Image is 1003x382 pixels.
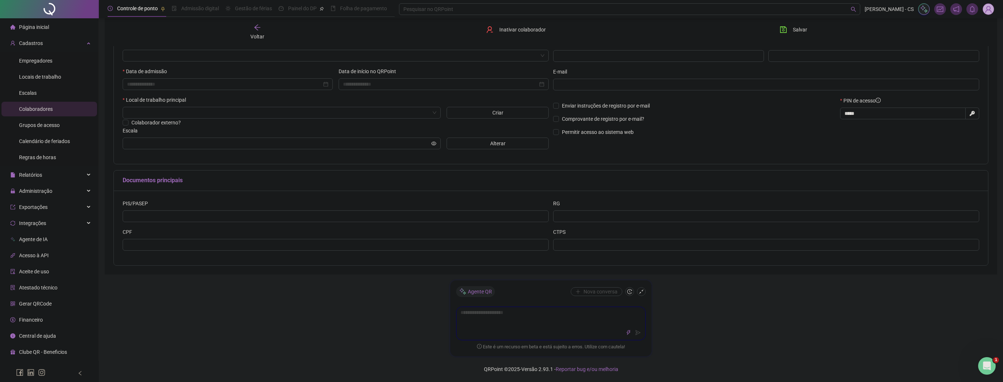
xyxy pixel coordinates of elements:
[288,5,317,11] span: Painel do DP
[123,127,142,135] label: Escala
[477,344,482,349] span: exclamation-circle
[320,7,324,11] span: pushpin
[624,328,633,337] button: thunderbolt
[19,58,52,64] span: Empregadores
[172,6,177,11] span: file-done
[19,220,46,226] span: Integrações
[492,109,503,117] span: Criar
[969,6,976,12] span: bell
[19,301,52,307] span: Gerar QRCode
[19,285,57,291] span: Atestado técnico
[876,98,881,103] span: info-circle
[553,228,570,236] label: CTPS
[19,349,67,355] span: Clube QR - Beneficios
[780,26,787,33] span: save
[639,289,644,294] span: shrink
[10,349,15,355] span: gift
[481,24,551,35] button: Inativar colaborador
[250,34,264,40] span: Voltar
[553,199,565,207] label: RG
[571,287,622,296] button: Nova conversa
[477,343,625,351] span: Este é um recurso em beta e está sujeito a erros. Utilize com cautela!
[10,333,15,338] span: info-circle
[521,366,537,372] span: Versão
[131,120,181,126] span: Colaborador externo?
[920,5,928,13] img: sparkle-icon.fc2bf0ac1784a2077858766a79e2daf3.svg
[19,333,56,339] span: Central de ajuda
[993,357,999,363] span: 1
[10,253,15,258] span: api
[553,68,572,76] label: E-mail
[19,106,53,112] span: Colaboradores
[181,5,219,11] span: Admissão digital
[225,6,231,11] span: sun
[10,301,15,306] span: qrcode
[447,107,549,119] button: Criar
[27,369,34,376] span: linkedin
[38,369,45,376] span: instagram
[634,328,642,337] button: send
[19,188,52,194] span: Administração
[865,5,914,13] span: [PERSON_NAME] - CS
[953,6,959,12] span: notification
[626,330,631,335] span: thunderbolt
[123,176,979,185] h5: Documentos principais
[851,7,856,12] span: search
[793,26,807,34] span: Salvar
[19,24,49,30] span: Página inicial
[340,5,387,11] span: Folha de pagamento
[19,236,48,242] span: Agente de IA
[19,252,49,258] span: Acesso à API
[486,26,493,33] span: user-delete
[19,138,70,144] span: Calendário de feriados
[10,205,15,210] span: export
[459,288,466,295] img: sparkle-icon.fc2bf0ac1784a2077858766a79e2daf3.svg
[19,172,42,178] span: Relatórios
[983,4,994,15] img: 94382
[254,24,261,31] span: arrow-left
[19,204,48,210] span: Exportações
[19,40,43,46] span: Cadastros
[774,24,813,35] button: Salvar
[10,317,15,322] span: dollar
[978,357,996,375] iframe: Intercom live chat
[19,269,49,274] span: Aceite de uso
[117,5,158,11] span: Controle de ponto
[562,103,650,109] span: Enviar instruções de registro por e-mail
[562,129,634,135] span: Permitir acesso ao sistema web
[16,369,23,376] span: facebook
[279,6,284,11] span: dashboard
[339,67,401,75] label: Data de início no QRPoint
[123,67,172,75] label: Data de admissão
[10,269,15,274] span: audit
[10,188,15,194] span: lock
[19,154,56,160] span: Regras de horas
[10,172,15,177] span: file
[99,356,1003,382] footer: QRPoint © 2025 - 2.93.1 -
[78,371,83,376] span: left
[627,289,632,294] span: history
[10,285,15,290] span: solution
[19,317,43,323] span: Financeiro
[10,221,15,226] span: sync
[108,6,113,11] span: clock-circle
[490,139,506,147] span: Alterar
[19,74,61,80] span: Locais de trabalho
[19,90,37,96] span: Escalas
[331,6,336,11] span: book
[10,25,15,30] span: home
[123,228,137,236] label: CPF
[123,96,191,104] label: Local de trabalho principal
[235,5,272,11] span: Gestão de férias
[556,366,618,372] span: Reportar bug e/ou melhoria
[843,97,881,105] span: PIN de acesso
[123,199,153,207] label: PIS/PASEP
[431,141,436,146] span: eye
[456,286,495,297] div: Agente QR
[499,26,546,34] span: Inativar colaborador
[161,7,165,11] span: pushpin
[937,6,943,12] span: fund
[19,122,60,128] span: Grupos de acesso
[447,138,549,149] button: Alterar
[562,116,644,122] span: Comprovante de registro por e-mail?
